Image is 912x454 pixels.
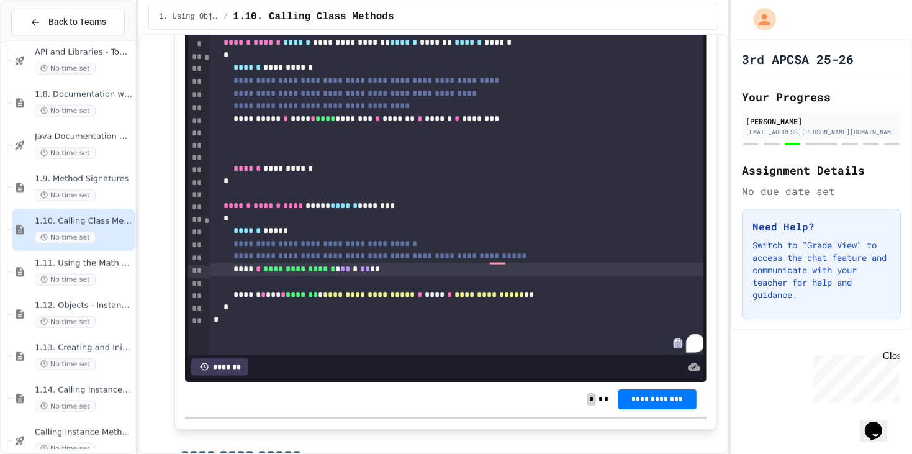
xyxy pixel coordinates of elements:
span: 1.12. Objects - Instances of Classes [35,301,132,311]
div: [PERSON_NAME] [746,116,897,127]
span: / [223,12,228,22]
h2: Your Progress [742,88,901,106]
span: Back to Teams [48,16,106,29]
span: No time set [35,274,96,286]
h2: Assignment Details [742,161,901,179]
iframe: chat widget [809,350,900,403]
span: Calling Instance Methods - Topic 1.14 [35,427,132,438]
span: No time set [35,147,96,159]
button: Back to Teams [11,9,125,35]
span: 1. Using Objects and Methods [159,12,219,22]
span: No time set [35,63,96,75]
div: Chat with us now!Close [5,5,86,79]
span: 1.10. Calling Class Methods [233,9,394,24]
iframe: chat widget [860,404,900,442]
span: 1.14. Calling Instance Methods [35,385,132,396]
h3: Need Help? [752,219,890,234]
div: [EMAIL_ADDRESS][PERSON_NAME][DOMAIN_NAME] [746,127,897,137]
span: No time set [35,189,96,201]
span: No time set [35,358,96,370]
p: Switch to "Grade View" to access the chat feature and communicate with your teacher for help and ... [752,239,890,301]
span: No time set [35,232,96,243]
span: 1.9. Method Signatures [35,174,132,184]
span: 1.8. Documentation with Comments and Preconditions [35,89,132,100]
span: API and Libraries - Topic 1.7 [35,47,132,58]
span: No time set [35,316,96,328]
div: No due date set [742,184,901,199]
span: 1.11. Using the Math Class [35,258,132,269]
div: My Account [741,5,779,34]
span: No time set [35,401,96,412]
h1: 3rd APCSA 25-26 [742,50,854,68]
span: 1.13. Creating and Initializing Objects: Constructors [35,343,132,353]
span: No time set [35,105,96,117]
span: 1.10. Calling Class Methods [35,216,132,227]
span: Java Documentation with Comments - Topic 1.8 [35,132,132,142]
